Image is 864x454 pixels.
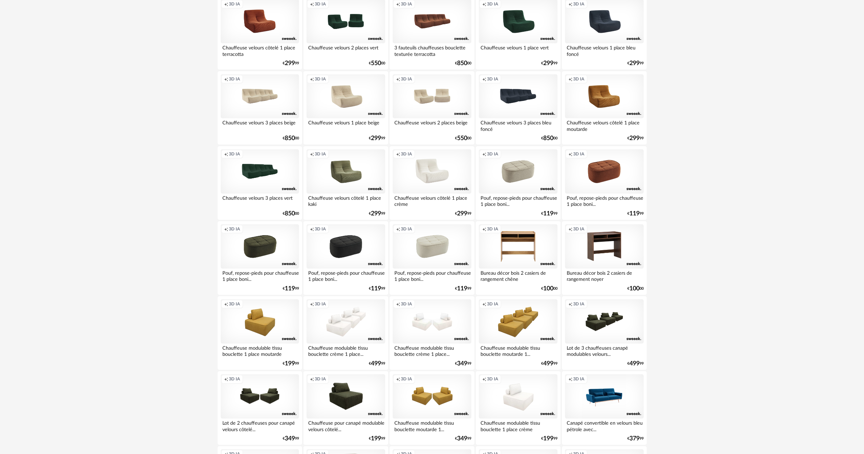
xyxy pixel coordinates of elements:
span: 299 [543,61,553,66]
span: Creation icon [568,301,572,307]
span: Creation icon [482,1,486,7]
div: € 99 [627,136,644,141]
span: 3D IA [401,76,412,82]
div: Chauffeuse velours 2 places vert [307,43,385,57]
span: 3D IA [229,151,240,157]
span: 3D IA [229,376,240,382]
span: Creation icon [224,301,228,307]
div: Chauffeuse velours côtelé 1 place terracotta [221,43,299,57]
div: € 00 [369,61,385,66]
div: Pouf, repose-pieds pour chauffeuse 1 place boni... [479,194,557,207]
div: € 00 [283,211,299,216]
span: 3D IA [229,226,240,232]
span: 3D IA [401,151,412,157]
a: Creation icon 3D IA Pouf, repose-pieds pour chauffeuse 1 place boni... €11999 [562,146,646,220]
div: Bureau décor bois 2 casiers de rangement noyer [565,269,643,282]
div: € 00 [541,286,557,291]
span: 3D IA [487,226,498,232]
a: Creation icon 3D IA Chauffeuse velours côtelé 1 place kaki €29999 [303,146,388,220]
span: 3D IA [315,226,326,232]
span: 100 [629,286,640,291]
a: Creation icon 3D IA Pouf, repose-pieds pour chauffeuse 1 place boni... €11999 [218,221,302,295]
span: Creation icon [482,76,486,82]
span: 100 [543,286,553,291]
a: Creation icon 3D IA Chauffeuse modulable tissu bouclette moutarde 1... €34999 [390,371,474,445]
span: 3D IA [315,151,326,157]
span: Creation icon [310,301,314,307]
div: € 99 [455,286,471,291]
span: 299 [457,211,467,216]
div: € 00 [455,136,471,141]
span: Creation icon [568,76,572,82]
div: Bureau décor bois 2 casiers de rangement chêne [479,269,557,282]
span: Creation icon [568,151,572,157]
div: Chauffeuse pour canapé modulable velours côtelé... [307,419,385,432]
span: 379 [629,436,640,441]
div: € 99 [541,211,557,216]
div: € 99 [455,361,471,366]
a: Creation icon 3D IA Chauffeuse velours 3 places vert €85000 [218,146,302,220]
span: 3D IA [573,1,584,7]
div: € 99 [283,436,299,441]
span: 3D IA [487,376,498,382]
div: € 99 [455,211,471,216]
span: 3D IA [401,1,412,7]
span: Creation icon [482,376,486,382]
span: Creation icon [310,1,314,7]
span: 349 [457,436,467,441]
span: Creation icon [310,151,314,157]
a: Creation icon 3D IA Chauffeuse velours côtelé 1 place crème €29999 [390,146,474,220]
a: Creation icon 3D IA Pouf, repose-pieds pour chauffeuse 1 place boni... €11999 [390,221,474,295]
span: 499 [371,361,381,366]
div: Chauffeuse modulable tissu bouclette 1 place crème [479,419,557,432]
span: 3D IA [573,226,584,232]
a: Creation icon 3D IA Bureau décor bois 2 casiers de rangement noyer €10000 [562,221,646,295]
div: Chauffeuse velours 1 place bleu foncé [565,43,643,57]
div: Chauffeuse modulable tissu bouclette 1 place moutarde [221,344,299,357]
div: € 99 [369,286,385,291]
span: 3D IA [487,301,498,307]
div: € 99 [369,211,385,216]
div: € 99 [627,211,644,216]
span: Creation icon [224,376,228,382]
div: Lot de 2 chauffeuses pour canapé velours côtelé... [221,419,299,432]
span: Creation icon [310,376,314,382]
span: 3D IA [229,76,240,82]
span: 850 [285,136,295,141]
div: Chauffeuse velours côtelé 1 place crème [393,194,471,207]
span: 299 [371,136,381,141]
span: 199 [543,436,553,441]
div: Chauffeuse velours 3 places vert [221,194,299,207]
span: Creation icon [396,151,400,157]
span: 349 [285,436,295,441]
a: Creation icon 3D IA Chauffeuse velours côtelé 1 place moutarde €29999 [562,71,646,145]
div: Chauffeuse velours côtelé 1 place moutarde [565,118,643,132]
span: 3D IA [315,376,326,382]
div: € 99 [627,61,644,66]
div: 3 fauteuils chauffeuses bouclette texturée terracotta [393,43,471,57]
div: € 99 [369,361,385,366]
a: Creation icon 3D IA Canapé convertible en velours bleu pétrole avec... €37999 [562,371,646,445]
span: 3D IA [487,151,498,157]
span: 499 [629,361,640,366]
span: 3D IA [315,301,326,307]
span: 119 [629,211,640,216]
div: Chauffeuse velours côtelé 1 place kaki [307,194,385,207]
div: Chauffeuse velours 3 places bleu foncé [479,118,557,132]
span: Creation icon [224,76,228,82]
span: 3D IA [229,301,240,307]
span: Creation icon [396,301,400,307]
a: Creation icon 3D IA Pouf, repose-pieds pour chauffeuse 1 place boni... €11999 [476,146,560,220]
div: € 99 [627,361,644,366]
div: Chauffeuse velours 3 places beige [221,118,299,132]
a: Creation icon 3D IA Chauffeuse velours 3 places beige €85000 [218,71,302,145]
div: € 99 [283,286,299,291]
span: 349 [457,361,467,366]
span: Creation icon [482,301,486,307]
div: € 99 [541,436,557,441]
span: 299 [629,61,640,66]
div: € 99 [627,436,644,441]
span: Creation icon [310,76,314,82]
a: Creation icon 3D IA Chauffeuse velours 2 places beige €55000 [390,71,474,145]
span: 199 [285,361,295,366]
